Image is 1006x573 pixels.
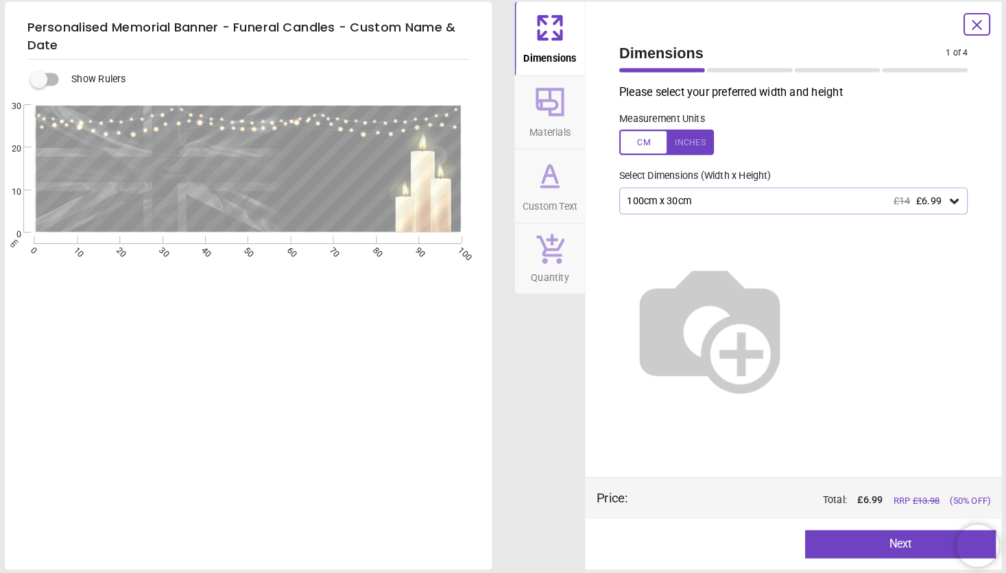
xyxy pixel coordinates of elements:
span: £14 [890,199,907,210]
span: (50% OFF) [945,489,984,502]
span: £6.99 [912,199,937,210]
h5: Personalised Memorial Banner - Funeral Candles - Custom Name & Date [50,22,479,67]
div: Show Rulers [61,78,501,95]
label: Select Dimensions (Width x Height) [613,173,771,187]
span: £ 13.98 [909,490,935,500]
span: Quantity [538,265,575,286]
span: Materials [537,125,577,145]
button: Next [804,524,990,551]
div: 100cm x 30cm [630,199,942,210]
div: Total: [653,488,984,502]
span: £ [855,488,880,502]
span: 6.99 [861,489,880,500]
button: Dimensions [523,11,591,82]
button: Quantity [523,226,591,295]
span: Custom Text [530,196,584,217]
span: 10 [18,190,44,202]
button: Custom Text [523,154,591,225]
span: 20 [18,148,44,160]
span: 1 of 4 [941,55,962,66]
span: 30 [18,107,44,119]
div: Price : [602,484,632,501]
span: RRP [890,489,935,502]
button: Materials [523,83,591,154]
img: Helper for size comparison [624,239,800,415]
label: Measurement Units [624,118,707,132]
span: 0 [18,231,44,243]
span: Dimensions [624,51,941,71]
p: Please select your preferred width and height [624,91,973,106]
span: Dimensions [531,53,583,73]
iframe: Brevo live chat [951,518,992,559]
